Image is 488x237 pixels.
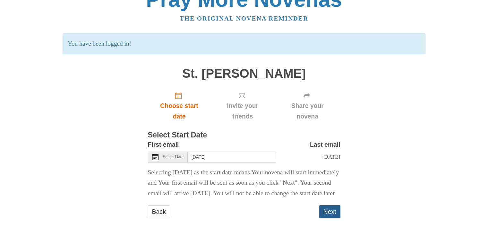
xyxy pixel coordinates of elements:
p: You have been logged in! [63,33,425,54]
label: Last email [310,139,340,150]
a: Choose start date [148,87,211,125]
span: Choose start date [154,101,204,122]
span: [DATE] [322,154,340,160]
div: Click "Next" to confirm your start date first. [210,87,274,125]
input: Use the arrow keys to pick a date [188,152,276,162]
h3: Select Start Date [148,131,340,139]
span: Share your novena [281,101,334,122]
p: Selecting [DATE] as the start date means Your novena will start immediately and Your first email ... [148,167,340,199]
span: Invite your friends [217,101,268,122]
span: Select Date [163,155,184,159]
div: Click "Next" to confirm your start date first. [275,87,340,125]
label: First email [148,139,179,150]
h1: St. [PERSON_NAME] [148,67,340,81]
button: Next [319,205,340,218]
a: Back [148,205,170,218]
a: The original novena reminder [180,15,308,22]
